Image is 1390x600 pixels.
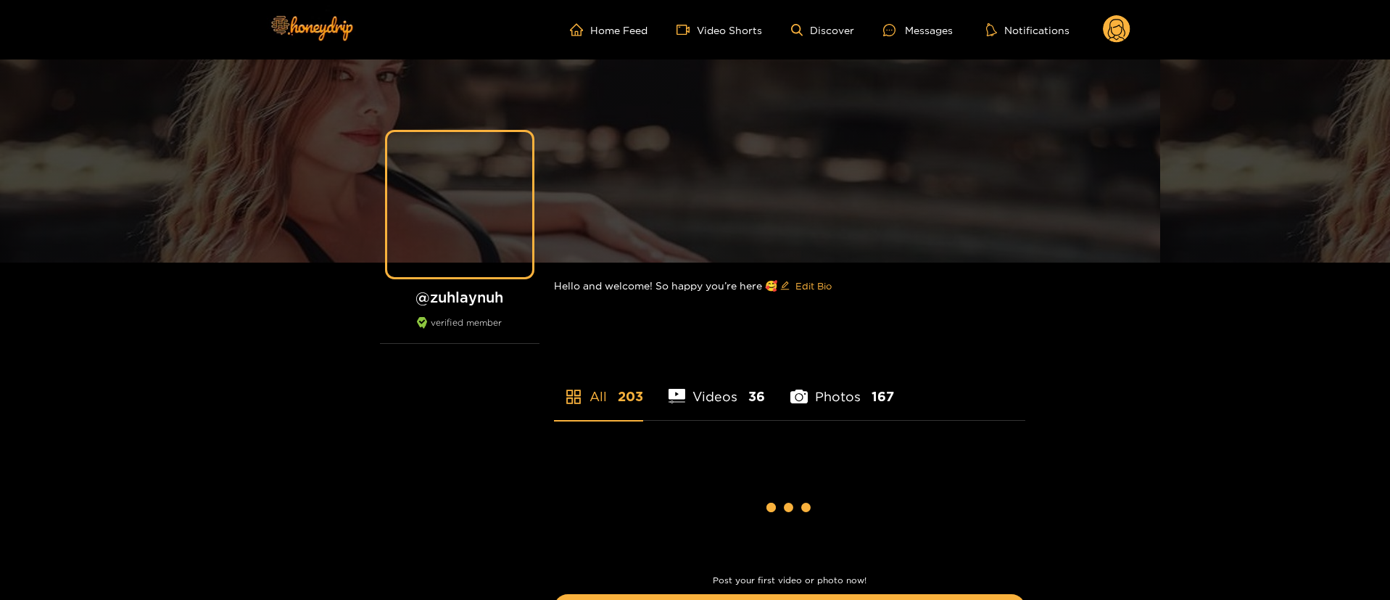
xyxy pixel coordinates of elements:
[780,281,790,292] span: edit
[618,387,643,406] span: 203
[677,23,697,36] span: video-camera
[554,355,643,420] li: All
[565,388,582,406] span: appstore
[982,22,1074,37] button: Notifications
[380,288,539,306] h1: @ zuhlaynuh
[748,387,765,406] span: 36
[570,23,648,36] a: Home Feed
[570,23,590,36] span: home
[883,22,953,38] div: Messages
[872,387,894,406] span: 167
[554,575,1025,585] p: Post your first video or photo now!
[554,263,1025,309] div: Hello and welcome! So happy you’re here 🥰
[790,355,894,420] li: Photos
[777,274,835,297] button: editEdit Bio
[677,23,762,36] a: Video Shorts
[669,355,766,420] li: Videos
[795,279,832,293] span: Edit Bio
[791,24,854,36] a: Discover
[380,317,539,344] div: verified member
